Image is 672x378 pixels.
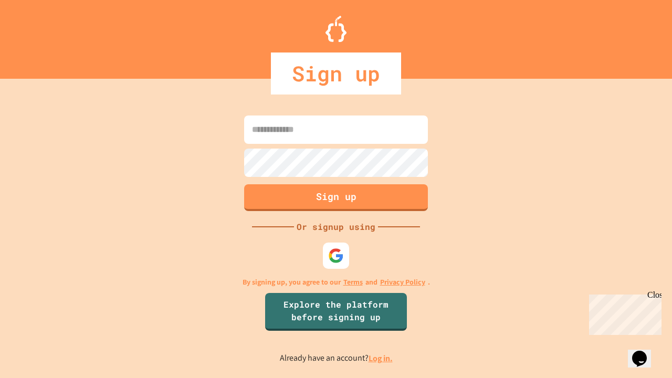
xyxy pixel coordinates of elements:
[280,352,393,365] p: Already have an account?
[243,277,430,288] p: By signing up, you agree to our and .
[380,277,425,288] a: Privacy Policy
[369,353,393,364] a: Log in.
[628,336,661,367] iframe: chat widget
[244,184,428,211] button: Sign up
[271,52,401,94] div: Sign up
[343,277,363,288] a: Terms
[325,16,346,42] img: Logo.svg
[585,290,661,335] iframe: chat widget
[265,293,407,331] a: Explore the platform before signing up
[328,248,344,264] img: google-icon.svg
[294,220,378,233] div: Or signup using
[4,4,72,67] div: Chat with us now!Close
